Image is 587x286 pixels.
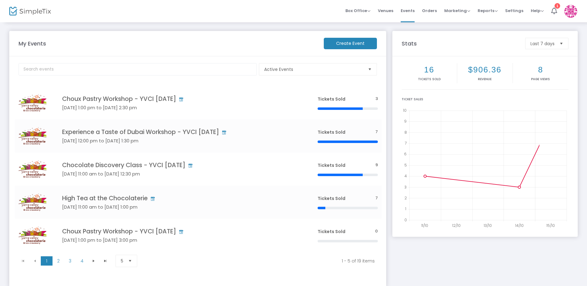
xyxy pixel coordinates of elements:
[404,195,407,201] text: 2
[378,3,393,19] span: Venues
[404,184,407,189] text: 3
[484,223,492,228] text: 13/10
[345,8,370,14] span: Box Office
[403,108,407,113] text: 10
[88,256,99,266] span: Go to the next page
[546,223,555,228] text: 15/10
[404,151,407,157] text: 6
[557,38,566,49] button: Select
[62,228,299,235] h4: Choux Pastry Workshop - YVCI [DATE]
[64,256,76,266] span: Page 3
[318,96,345,102] span: Tickets Sold
[264,66,363,72] span: Active Events
[62,195,299,202] h4: High Tea at the Chocolaterie
[19,193,46,211] img: 638960040859807390YVCILogo7.png
[404,173,407,179] text: 4
[121,258,123,264] span: 5
[444,8,470,14] span: Marketing
[375,162,378,168] span: 9
[365,63,374,75] button: Select
[62,162,299,169] h4: Chocolate Discovery Class - YVCI [DATE]
[404,119,407,124] text: 9
[375,96,378,102] span: 3
[126,255,134,267] button: Select
[318,228,345,235] span: Tickets Sold
[404,162,407,168] text: 5
[103,258,108,263] span: Go to the last page
[19,63,257,76] input: Search events
[62,171,299,177] h5: [DATE] 11:00 am to [DATE] 12:30 pm
[404,129,407,135] text: 8
[99,256,111,266] span: Go to the last page
[399,39,522,48] m-panel-title: Stats
[148,258,375,264] kendo-pager-info: 1 - 5 of 19 items
[458,77,511,81] p: Revenue
[458,65,511,75] h2: $906.36
[318,162,345,168] span: Tickets Sold
[62,128,299,136] h4: Experience a Taste of Dubai Workshop - YVCI [DATE]
[324,38,377,49] m-button: Create Event
[452,223,461,228] text: 12/10
[62,95,299,102] h4: Choux Pastry Workshop - YVCI [DATE]
[15,39,321,48] m-panel-title: My Events
[318,195,345,201] span: Tickets Sold
[41,256,53,266] span: Page 1
[19,227,46,244] img: 638960101922750468638926389604540698638926306666878278YVCILogo7.png
[53,256,64,266] span: Page 2
[375,129,378,135] span: 7
[421,223,428,228] text: 11/10
[62,105,299,110] h5: [DATE] 1:00 pm to [DATE] 2:30 pm
[403,65,456,75] h2: 16
[62,204,299,210] h5: [DATE] 11:00 am to [DATE] 1:00 pm
[405,206,406,211] text: 1
[555,3,560,9] div: 1
[19,94,46,112] img: 638926389604540698638926306666878278YVCILogo7.png
[514,77,567,81] p: Page Views
[15,86,382,252] div: Data table
[91,258,96,263] span: Go to the next page
[505,3,523,19] span: Settings
[514,65,567,75] h2: 8
[62,138,299,144] h5: [DATE] 12:00 pm to [DATE] 1:30 pm
[19,160,46,178] img: 638926397183730784638926291576700120YVCILogo7.png
[530,41,555,47] span: Last 7 days
[531,8,544,14] span: Help
[76,256,88,266] span: Page 4
[318,129,345,135] span: Tickets Sold
[515,223,523,228] text: 14/10
[401,3,415,19] span: Events
[403,77,456,81] p: Tickets sold
[375,228,378,234] span: 0
[375,195,378,201] span: 7
[19,127,46,145] img: 638926392549820704638926363909254791YVCILogo7.png
[422,3,437,19] span: Orders
[478,8,498,14] span: Reports
[405,141,407,146] text: 7
[402,97,568,102] div: Ticket Sales
[62,237,299,243] h5: [DATE] 1:00 pm to [DATE] 3:00 pm
[404,217,407,223] text: 0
